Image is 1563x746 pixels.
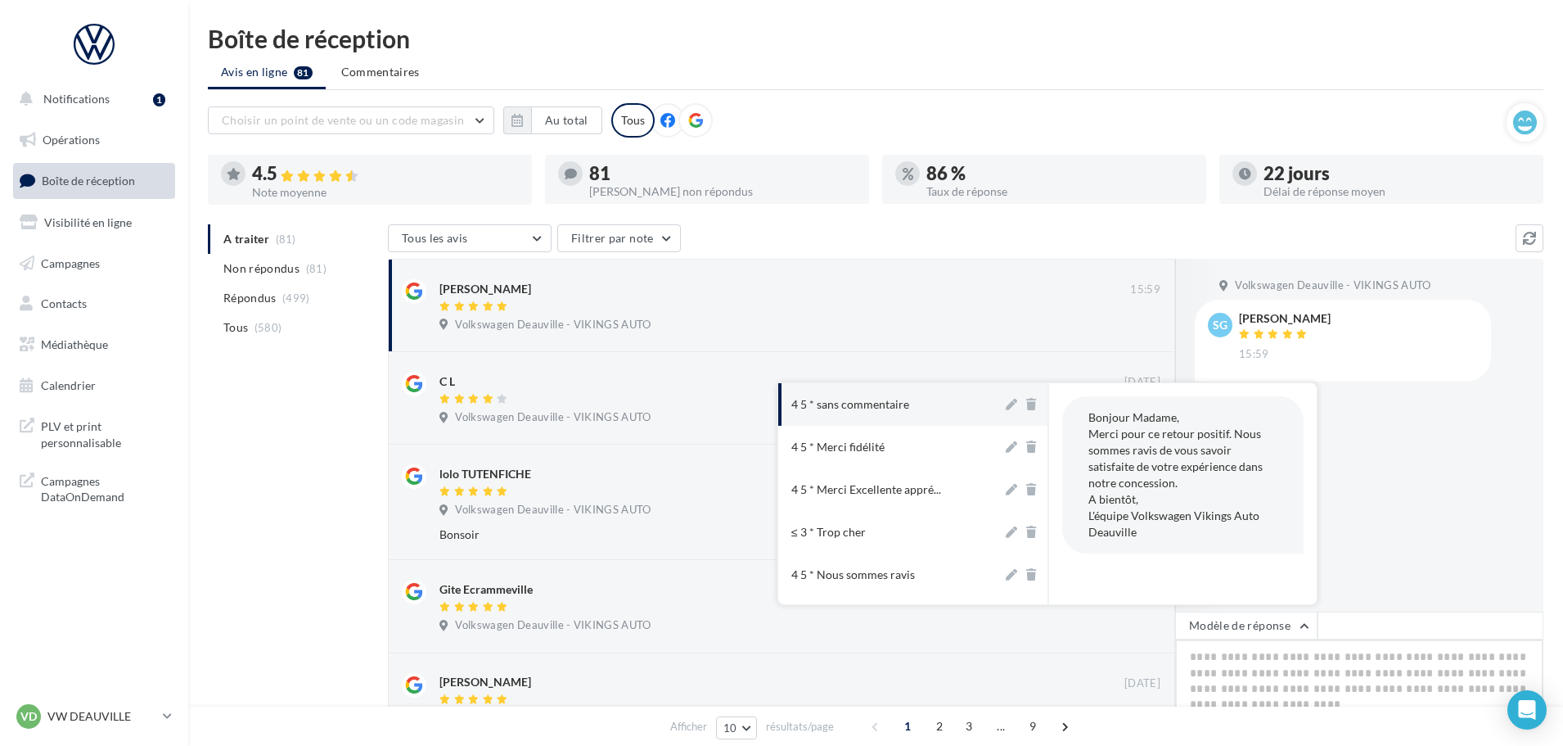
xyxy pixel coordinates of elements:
span: Volkswagen Deauville - VIKINGS AUTO [455,318,651,332]
div: Taux de réponse [926,186,1193,197]
a: Campagnes [10,246,178,281]
span: 15:59 [1130,283,1160,297]
span: Afficher [670,719,707,735]
span: Volkswagen Deauville - VIKINGS AUTO [455,618,651,633]
span: Campagnes [41,255,100,269]
div: Open Intercom Messenger [1507,690,1547,730]
button: Au total [503,106,602,134]
a: Visibilité en ligne [10,206,178,240]
span: [DATE] [1124,676,1160,691]
a: Campagnes DataOnDemand [10,463,178,512]
span: Opérations [43,133,100,147]
span: résultats/page [766,719,834,735]
span: sg [1213,317,1227,333]
div: lolo TUTENFICHE [439,466,531,482]
span: Tous les avis [402,231,468,245]
span: Choisir un point de vente ou un code magasin [222,113,464,127]
div: 4 5 * Nous sommes ravis [791,567,915,583]
button: Choisir un point de vente ou un code magasin [208,106,494,134]
span: 3 [956,713,982,739]
span: Campagnes DataOnDemand [41,470,169,505]
span: Calendrier [41,378,96,392]
div: Note moyenne [252,187,519,198]
button: ≤ 3 * Trop cher [778,511,1002,554]
span: Volkswagen Deauville - VIKINGS AUTO [455,503,651,518]
span: Répondus [223,290,277,306]
div: [PERSON_NAME] [439,674,531,690]
a: Contacts [10,287,178,321]
span: Visibilité en ligne [44,215,132,229]
div: 4.5 [252,165,519,183]
button: Modèle de réponse [1175,612,1318,640]
a: Calendrier [10,368,178,403]
a: VD VW DEAUVILLE [13,701,175,732]
div: 4 5 * sans commentaire [791,396,909,413]
button: 4 5 * Merci fidélité [778,426,1002,468]
div: Gite Ecrammeville [439,581,533,598]
button: 4 5 * Merci Excellente appré... [778,468,1002,511]
div: Tous [611,103,655,138]
span: Notifications [43,92,110,106]
div: Délai de réponse moyen [1263,186,1530,197]
div: Boîte de réception [208,26,1543,51]
div: Bonsoir [439,527,1054,543]
div: 86 % [926,165,1193,183]
button: Notifications 1 [10,82,172,116]
a: Médiathèque [10,328,178,362]
div: ≤ 3 * Trop cher [791,524,866,540]
span: [DATE] [1124,375,1160,390]
button: Filtrer par note [557,224,681,252]
div: 1 [153,93,165,106]
span: (81) [306,262,327,275]
span: Bonjour Madame, Merci pour ce retour positif. Nous sommes ravis de vous savoir satisfaite de votr... [1088,410,1263,539]
span: Non répondus [223,260,300,277]
div: 22 jours [1263,165,1530,183]
span: Médiathèque [41,337,108,351]
span: Volkswagen Deauville - VIKINGS AUTO [455,410,651,425]
span: Tous [223,319,248,336]
div: 81 [589,165,856,183]
button: Tous les avis [388,224,552,252]
span: 15:59 [1239,347,1269,362]
span: 2 [926,713,953,739]
button: 10 [716,717,758,739]
span: (499) [282,292,310,305]
span: 9 [1020,713,1046,739]
button: Au total [531,106,602,134]
span: Boîte de réception [42,174,135,188]
div: [PERSON_NAME] [1239,313,1331,324]
span: PLV et print personnalisable [41,415,169,450]
span: ... [988,713,1014,739]
p: VW DEAUVILLE [47,708,156,725]
span: Contacts [41,296,87,310]
a: PLV et print personnalisable [10,409,178,457]
div: 4 5 * Merci fidélité [791,439,885,455]
a: Opérations [10,123,178,157]
span: Commentaires [341,65,420,79]
span: Volkswagen Deauville - VIKINGS AUTO [1235,278,1430,293]
span: VD [20,708,37,725]
span: 10 [723,721,737,735]
span: (580) [254,321,282,334]
div: C L [439,373,455,390]
a: Boîte de réception [10,163,178,198]
span: 4 5 * Merci Excellente appré... [791,482,941,498]
button: 4 5 * sans commentaire [778,383,1002,426]
div: [PERSON_NAME] non répondus [589,186,856,197]
button: 4 5 * Nous sommes ravis [778,554,1002,596]
span: 1 [894,713,921,739]
div: [PERSON_NAME] [439,281,531,297]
